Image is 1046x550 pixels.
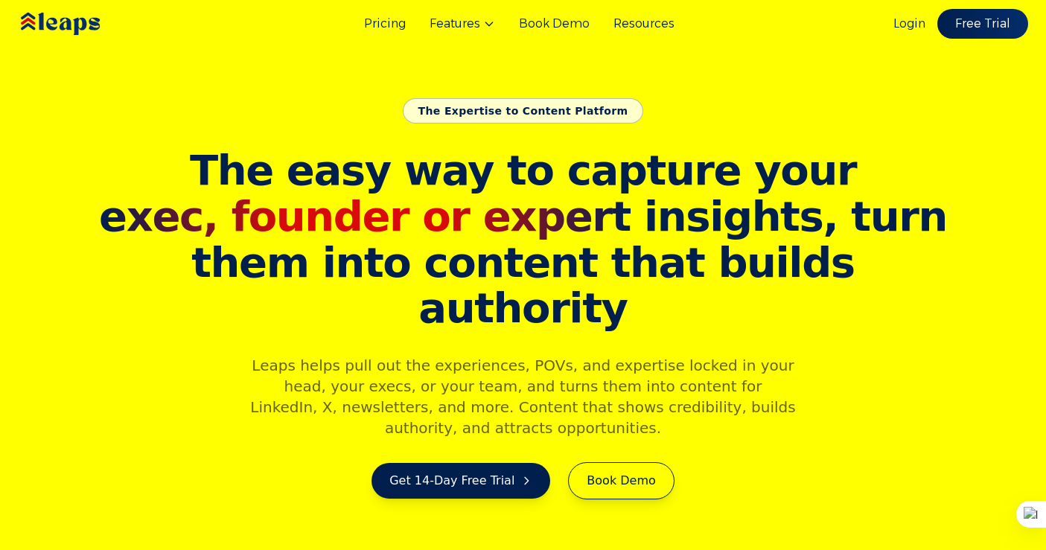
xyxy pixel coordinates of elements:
span: The easy way to capture your [190,146,856,194]
a: Login [893,15,925,33]
p: Leaps helps pull out the experiences, POVs, and expertise locked in your head, your execs, or you... [237,355,809,438]
span: exec, founder or expert [99,192,631,240]
img: Leaps Logo [18,2,144,45]
a: Get 14-Day Free Trial [371,463,550,499]
span: them into content that builds authority [95,240,952,331]
button: Features [430,15,495,33]
div: The Expertise to Content Platform [403,98,644,124]
a: Book Demo [568,462,674,499]
a: Book Demo [519,15,590,33]
a: Resources [613,15,675,33]
span: insights, turn [95,194,952,240]
a: Free Trial [937,9,1028,39]
a: Pricing [364,15,406,33]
